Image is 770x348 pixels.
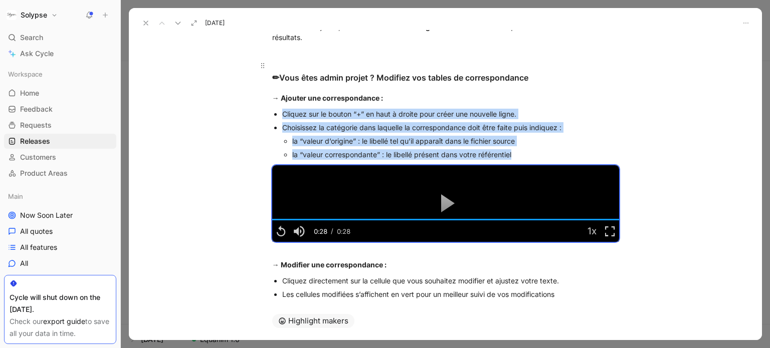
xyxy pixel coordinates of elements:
[4,86,116,101] a: Home
[272,219,619,220] div: Progress Bar
[282,275,619,286] div: Cliquez directement sur la cellule que vous souhaitez modifier et ajustez votre texte.
[20,226,53,236] span: All quotes
[20,242,57,252] span: All features
[272,220,290,242] button: Replay
[4,166,116,181] a: Product Areas
[4,240,116,255] a: All features
[20,152,56,162] span: Customers
[43,317,85,325] a: export guide
[292,149,619,160] div: la “valeur correspondante” : le libellé présent dans votre référentiel
[7,10,17,20] img: Solypse
[292,136,619,146] div: la “valeur d’origine” : le libellé tel qu’il apparaît dans le fichier source
[272,73,279,83] span: ✏
[4,272,116,287] a: Inbox
[4,30,116,45] div: Search
[4,189,116,319] div: MainNow Soon LaterAll quotesAll featuresAllInboxEquanim FeaturesFeature pipeline
[20,168,68,178] span: Product Areas
[10,291,111,315] div: Cycle will shut down on the [DATE].
[20,88,39,98] span: Home
[8,191,23,201] span: Main
[282,289,619,299] div: Les cellules modifiées s’affichent en vert pour un meilleur suivi de vos modifications
[20,104,53,114] span: Feedback
[4,208,116,223] a: Now Soon Later
[4,134,116,149] a: Releases
[314,227,327,235] span: 0:28
[4,102,116,117] a: Feedback
[20,258,28,268] span: All
[4,46,116,61] a: Ask Cycle
[272,314,354,328] button: Highlight makers
[583,220,601,242] button: Playback Rate
[4,118,116,133] a: Requests
[20,32,43,44] span: Search
[272,94,383,102] strong: → Ajouter une correspondance :
[20,48,54,60] span: Ask Cycle
[423,181,468,226] button: Play Video
[4,189,116,204] div: Main
[337,227,350,235] span: 0:28
[4,224,116,239] a: All quotes
[282,122,619,133] div: Choisissez la catégorie dans laquelle la correspondance doit être faite puis indiquez :
[290,220,308,242] button: Mute
[205,19,225,27] span: [DATE]
[4,8,60,22] button: SolypseSolypse
[10,315,111,339] div: Check our to save all your data in time.
[4,150,116,165] a: Customers
[21,11,47,20] h1: Solypse
[601,220,619,242] button: Fullscreen
[4,256,116,271] a: All
[272,60,619,85] div: Vous êtes admin projet ? Modifiez vos tables de correspondance
[272,165,619,242] div: Video Player
[20,136,50,146] span: Releases
[4,67,116,82] div: Workspace
[272,260,387,269] strong: → Modifier une correspondance :
[282,109,619,119] div: Cliquez sur le bouton “+” en haut à droite pour créer une nouvelle ligne.
[331,227,333,235] span: /
[20,120,52,130] span: Requests
[8,69,43,79] span: Workspace
[20,210,73,220] span: Now Soon Later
